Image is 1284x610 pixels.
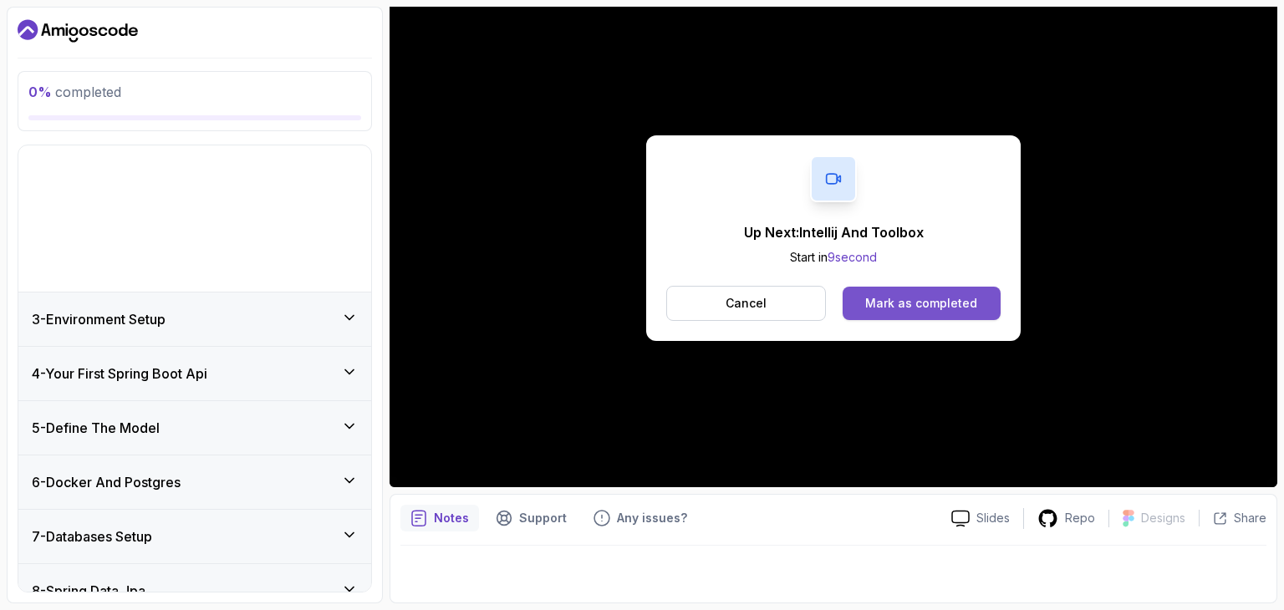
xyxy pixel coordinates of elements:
button: 3-Environment Setup [18,292,371,346]
p: Start in [744,249,924,266]
span: completed [28,84,121,100]
button: notes button [400,505,479,531]
h3: 5 - Define The Model [32,418,160,438]
span: 9 second [828,250,877,264]
p: Share [1234,510,1266,526]
button: 6-Docker And Postgres [18,455,371,509]
a: Repo [1024,508,1108,529]
button: Cancel [666,286,826,321]
h3: 4 - Your First Spring Boot Api [32,363,207,384]
button: Mark as completed [843,287,1001,320]
h3: 8 - Spring Data Jpa [32,581,145,601]
div: Mark as completed [865,295,977,312]
p: Any issues? [617,510,687,526]
p: Notes [434,510,469,526]
p: Repo [1065,510,1095,526]
a: Dashboard [18,18,138,44]
button: 5-Define The Model [18,401,371,455]
p: Up Next: Intellij And Toolbox [744,222,924,242]
h3: 6 - Docker And Postgres [32,472,181,492]
button: Feedback button [583,505,697,531]
button: Support button [486,505,577,531]
button: 7-Databases Setup [18,510,371,563]
p: Support [519,510,567,526]
span: 0 % [28,84,52,100]
a: Slides [938,510,1023,527]
button: 4-Your First Spring Boot Api [18,347,371,400]
p: Designs [1141,510,1185,526]
p: Slides [976,510,1010,526]
p: Cancel [726,295,767,312]
h3: 3 - Environment Setup [32,309,166,329]
button: Share [1199,510,1266,526]
h3: 7 - Databases Setup [32,526,152,546]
